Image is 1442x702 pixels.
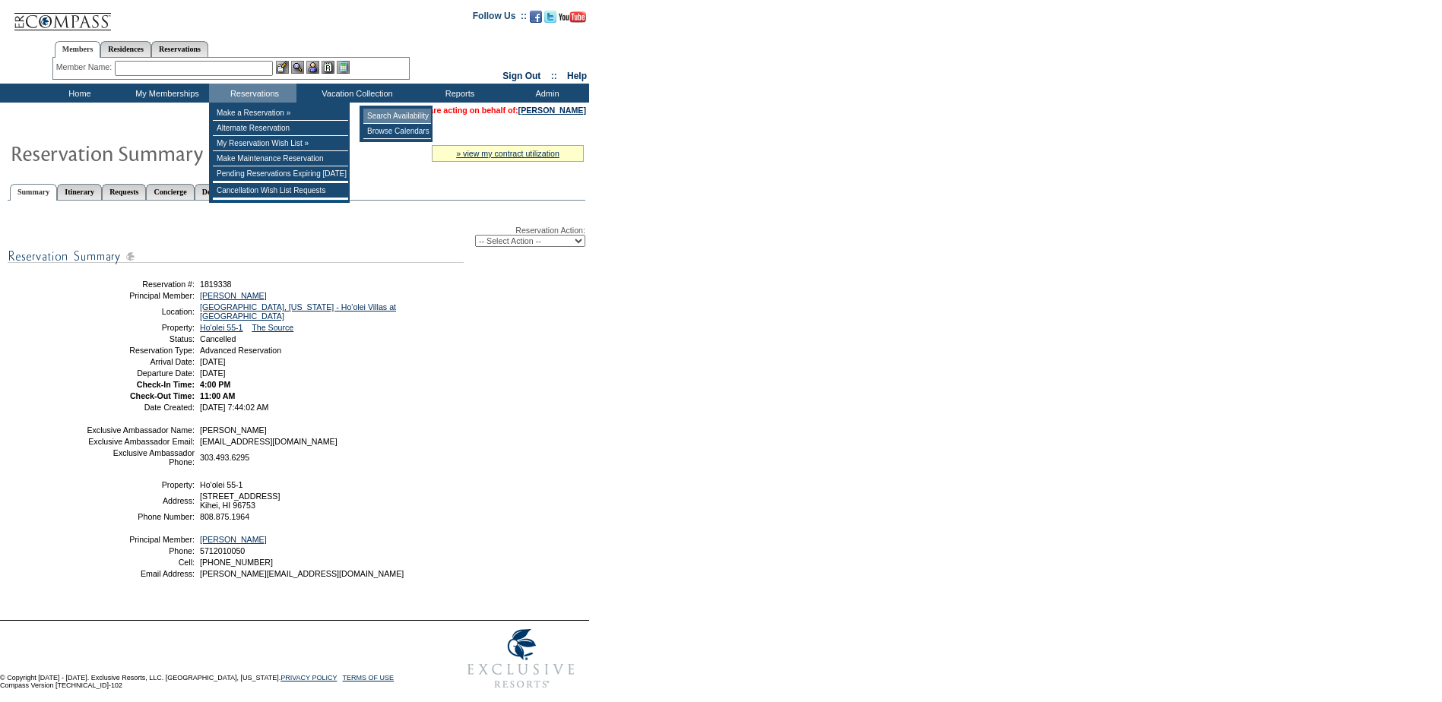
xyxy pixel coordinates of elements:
a: Summary [10,184,57,201]
td: Principal Member: [86,291,195,300]
img: Exclusive Resorts [453,621,589,697]
a: Concierge [146,184,194,200]
span: 1819338 [200,280,232,289]
img: b_calculator.gif [337,61,350,74]
td: Property: [86,323,195,332]
td: Email Address: [86,569,195,578]
span: 5712010050 [200,546,245,555]
a: PRIVACY POLICY [280,674,337,681]
td: Phone Number: [86,512,195,521]
a: Ho'olei 55-1 [200,323,243,332]
td: Cancellation Wish List Requests [213,183,348,198]
td: Arrival Date: [86,357,195,366]
td: Make Maintenance Reservation [213,151,348,166]
span: [DATE] [200,368,226,378]
td: Home [34,84,122,103]
td: Address: [86,492,195,510]
td: Reservations [209,84,296,103]
span: Advanced Reservation [200,346,281,355]
strong: Check-In Time: [137,380,195,389]
span: [DATE] 7:44:02 AM [200,403,268,412]
img: subTtlResSummary.gif [8,247,464,266]
strong: Check-Out Time: [130,391,195,400]
span: [EMAIL_ADDRESS][DOMAIN_NAME] [200,437,338,446]
a: Reservations [151,41,208,57]
img: Subscribe to our YouTube Channel [559,11,586,23]
td: Search Availability [363,109,431,124]
td: My Memberships [122,84,209,103]
td: My Reservation Wish List » [213,136,348,151]
td: Cell: [86,558,195,567]
td: Browse Calendars [363,124,431,139]
img: Reservaton Summary [10,138,314,168]
span: 4:00 PM [200,380,230,389]
td: Phone: [86,546,195,555]
span: [PERSON_NAME] [200,425,267,435]
img: b_edit.gif [276,61,289,74]
td: Reservation #: [86,280,195,289]
span: 303.493.6295 [200,453,249,462]
td: Exclusive Ambassador Phone: [86,448,195,466]
img: Follow us on Twitter [544,11,556,23]
a: Help [567,71,587,81]
a: [PERSON_NAME] [200,535,267,544]
span: Cancelled [200,334,236,343]
a: Members [55,41,101,58]
div: Member Name: [56,61,115,74]
span: [DATE] [200,357,226,366]
a: Itinerary [57,184,102,200]
a: The Source [252,323,293,332]
img: View [291,61,304,74]
td: Alternate Reservation [213,121,348,136]
a: Detail [195,184,230,200]
a: [GEOGRAPHIC_DATA], [US_STATE] - Ho'olei Villas at [GEOGRAPHIC_DATA] [200,302,396,321]
td: Date Created: [86,403,195,412]
td: Reservation Type: [86,346,195,355]
span: [PHONE_NUMBER] [200,558,273,567]
td: Make a Reservation » [213,106,348,121]
a: Become our fan on Facebook [530,15,542,24]
td: Property: [86,480,195,489]
a: Subscribe to our YouTube Channel [559,15,586,24]
td: Status: [86,334,195,343]
td: Follow Us :: [473,9,527,27]
td: Departure Date: [86,368,195,378]
a: [PERSON_NAME] [518,106,586,115]
td: Pending Reservations Expiring [DATE] [213,166,348,182]
div: Reservation Action: [8,226,585,247]
img: Become our fan on Facebook [530,11,542,23]
a: Follow us on Twitter [544,15,556,24]
a: Requests [102,184,146,200]
td: Exclusive Ambassador Email: [86,437,195,446]
td: Principal Member: [86,535,195,544]
span: [PERSON_NAME][EMAIL_ADDRESS][DOMAIN_NAME] [200,569,404,578]
span: Ho'olei 55-1 [200,480,243,489]
td: Vacation Collection [296,84,414,103]
a: » view my contract utilization [456,149,559,158]
span: [STREET_ADDRESS] Kihei, HI 96753 [200,492,280,510]
td: Exclusive Ambassador Name: [86,425,195,435]
img: Impersonate [306,61,319,74]
span: You are acting on behalf of: [412,106,586,115]
a: TERMS OF USE [343,674,395,681]
span: :: [551,71,557,81]
a: Residences [100,41,151,57]
img: Reservations [322,61,334,74]
span: 11:00 AM [200,391,235,400]
span: 808.875.1964 [200,512,249,521]
td: Location: [86,302,195,321]
td: Reports [414,84,502,103]
a: [PERSON_NAME] [200,291,267,300]
a: Sign Out [502,71,540,81]
td: Admin [502,84,589,103]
